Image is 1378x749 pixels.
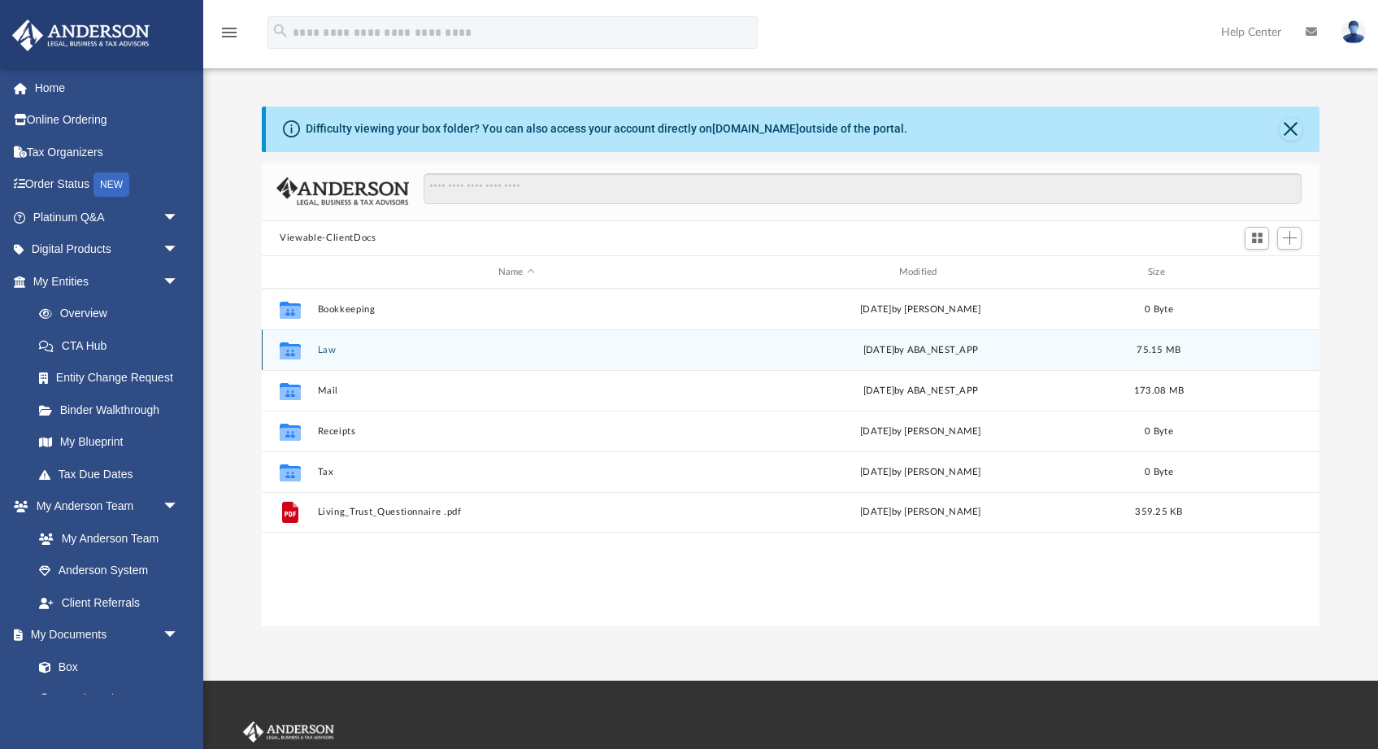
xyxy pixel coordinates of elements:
a: Binder Walkthrough [23,394,203,426]
a: Online Ordering [11,104,203,137]
div: id [1199,265,1313,280]
a: Anderson System [23,555,195,587]
a: Entity Change Request [23,362,203,394]
span: arrow_drop_down [163,265,195,298]
div: [DATE] by [PERSON_NAME] [722,303,1119,317]
div: Difficulty viewing your box folder? You can also access your account directly on outside of the p... [306,120,907,137]
div: [DATE] by ABA_NEST_APP [722,343,1119,358]
a: Overview [23,298,203,330]
div: Modified [722,265,1119,280]
img: Anderson Advisors Platinum Portal [7,20,154,51]
div: [DATE] by [PERSON_NAME] [722,425,1119,439]
a: menu [220,31,239,42]
img: User Pic [1341,20,1366,44]
a: Box [23,651,187,683]
a: Meeting Minutes [23,683,195,716]
div: id [269,265,310,280]
div: NEW [93,172,129,197]
a: Home [11,72,203,104]
a: Tax Due Dates [23,458,203,490]
span: 0 Byte [1145,427,1173,436]
span: 359.25 KB [1136,508,1183,517]
a: Digital Productsarrow_drop_down [11,233,203,266]
div: [DATE] by [PERSON_NAME] [722,465,1119,480]
span: 0 Byte [1145,305,1173,314]
div: Size [1127,265,1192,280]
button: Close [1280,118,1302,141]
button: Switch to Grid View [1245,227,1269,250]
a: Client Referrals [23,586,195,619]
button: Law [318,345,715,355]
span: 75.15 MB [1137,346,1181,355]
span: 173.08 MB [1134,386,1184,395]
div: [DATE] by [PERSON_NAME] [722,506,1119,520]
span: arrow_drop_down [163,490,195,524]
a: My Anderson Team [23,522,187,555]
button: Receipts [318,426,715,437]
a: CTA Hub [23,329,203,362]
span: arrow_drop_down [163,233,195,267]
a: My Anderson Teamarrow_drop_down [11,490,195,523]
a: My Entitiesarrow_drop_down [11,265,203,298]
div: grid [262,289,1319,626]
div: [DATE] by ABA_NEST_APP [722,384,1119,398]
a: Platinum Q&Aarrow_drop_down [11,201,203,233]
button: Add [1277,227,1302,250]
span: arrow_drop_down [163,619,195,652]
div: Name [317,265,715,280]
img: Anderson Advisors Platinum Portal [240,721,337,742]
button: Living_Trust_Questionnaire .pdf [318,507,715,518]
a: Order StatusNEW [11,168,203,202]
a: My Documentsarrow_drop_down [11,619,195,651]
a: [DOMAIN_NAME] [712,122,799,135]
i: search [272,22,289,40]
input: Search files and folders [424,173,1302,204]
button: Bookkeeping [318,304,715,315]
a: Tax Organizers [11,136,203,168]
button: Tax [318,467,715,477]
button: Mail [318,385,715,396]
button: Viewable-ClientDocs [280,231,376,246]
a: My Blueprint [23,426,195,459]
span: 0 Byte [1145,468,1173,477]
i: menu [220,23,239,42]
span: arrow_drop_down [163,201,195,234]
